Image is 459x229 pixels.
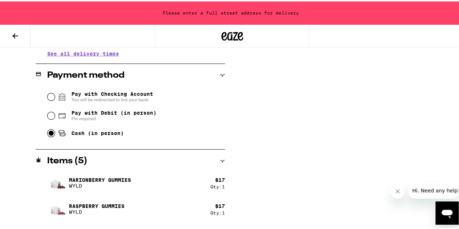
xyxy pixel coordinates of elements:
p: WYLD [69,208,124,213]
span: You will be redirected to link your bank [71,95,153,101]
span: Cash (in person) [71,129,124,135]
iframe: Close message [390,183,405,197]
h2: Payment method [47,70,124,78]
p: Marionberry Gummies [69,176,131,181]
iframe: Button to launch messaging window [435,200,459,223]
p: WYLD [69,181,131,187]
h2: Items ( 5 ) [47,155,87,164]
div: $ 17 [215,176,225,181]
span: Pin required [71,114,156,120]
span: Pay with Debit (in person) [71,109,156,114]
div: Qty: 1 [210,183,225,188]
p: Raspberry Gummies [69,202,124,208]
span: Hi. Need any help? [4,5,52,11]
button: See all delivery times [47,50,119,55]
div: Qty: 1 [210,209,225,214]
iframe: Message from company [408,181,459,197]
span: Pay with Checking Account [71,90,153,101]
img: Marionberry Gummies [47,171,67,192]
img: Raspberry Gummies [47,197,67,218]
div: $ 17 [215,202,225,208]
